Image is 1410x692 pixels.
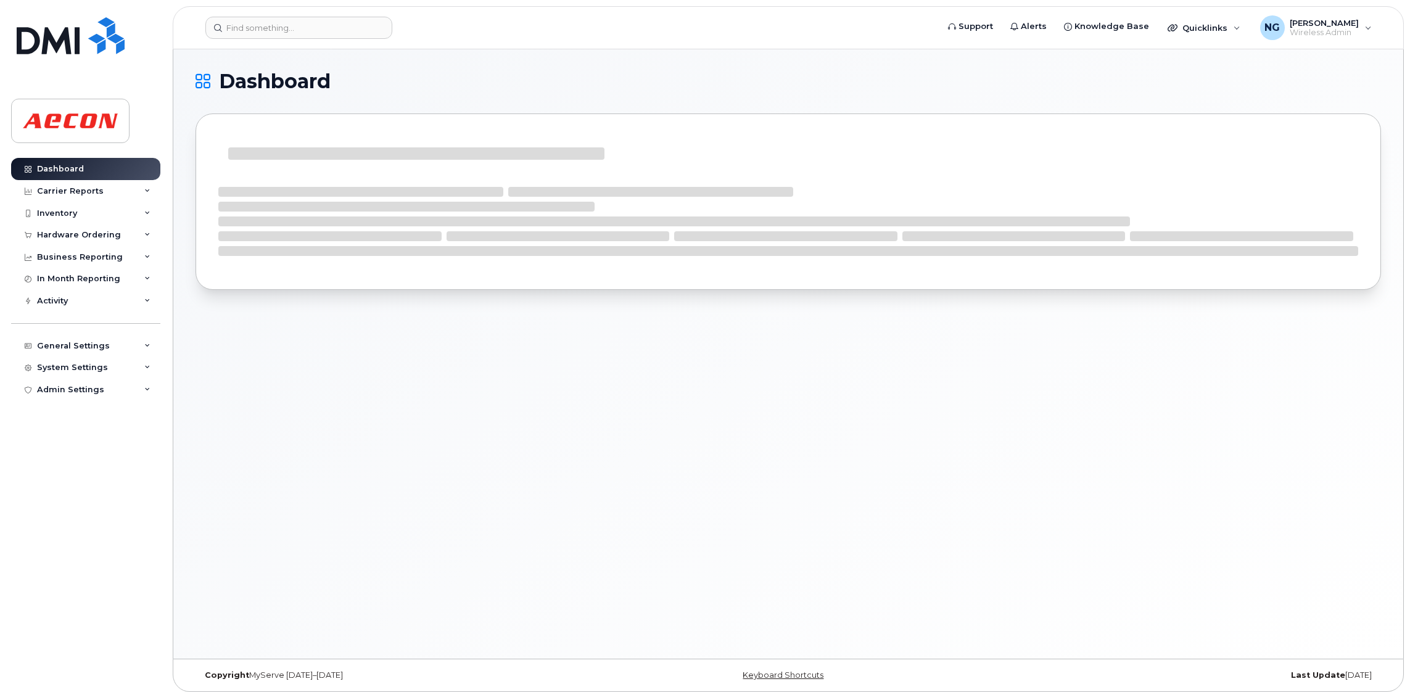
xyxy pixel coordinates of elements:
[205,670,249,680] strong: Copyright
[196,670,591,680] div: MyServe [DATE]–[DATE]
[1291,670,1345,680] strong: Last Update
[219,72,331,91] span: Dashboard
[743,670,823,680] a: Keyboard Shortcuts
[986,670,1381,680] div: [DATE]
